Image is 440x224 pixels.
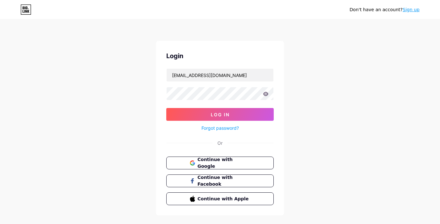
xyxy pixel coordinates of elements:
[166,51,274,61] div: Login
[350,6,420,13] div: Don't have an account?
[217,140,223,146] div: Or
[198,196,250,202] span: Continue with Apple
[167,69,273,81] input: Username
[198,174,250,188] span: Continue with Facebook
[166,192,274,205] button: Continue with Apple
[166,174,274,187] button: Continue with Facebook
[201,125,239,131] a: Forgot password?
[166,108,274,121] button: Log In
[198,156,250,170] span: Continue with Google
[166,157,274,169] button: Continue with Google
[211,112,230,117] span: Log In
[403,7,420,12] a: Sign up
